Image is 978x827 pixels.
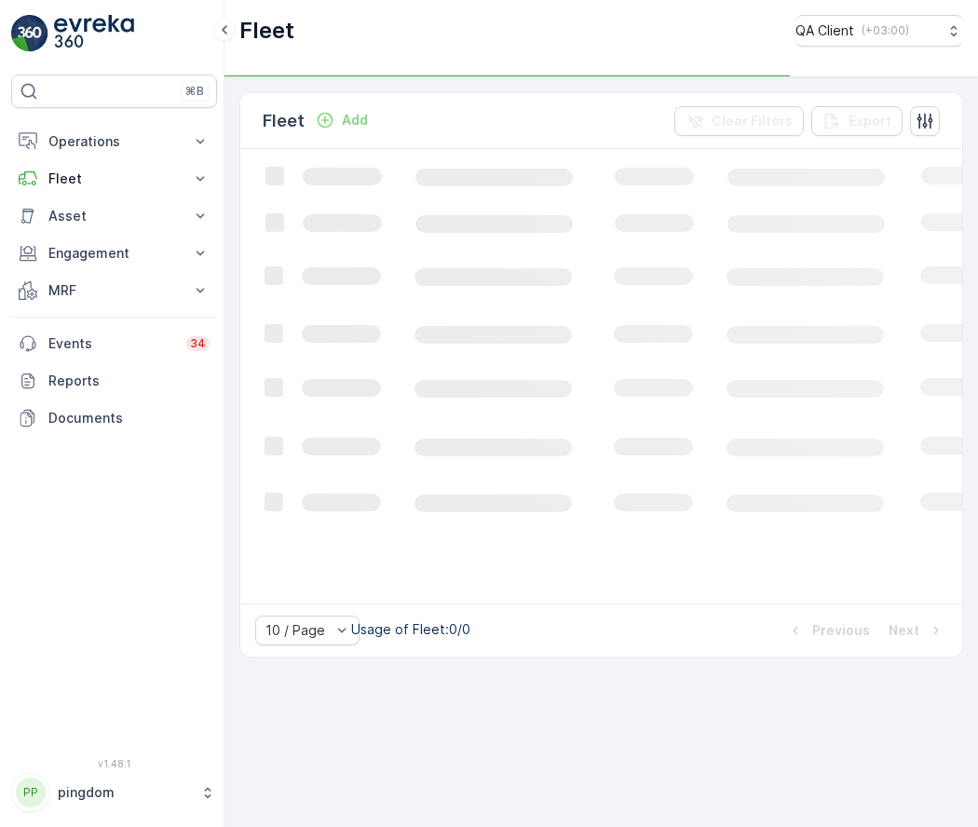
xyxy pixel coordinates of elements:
[811,106,903,136] button: Export
[11,773,217,812] button: PPpingdom
[48,244,180,263] p: Engagement
[812,621,870,640] p: Previous
[849,112,891,130] p: Export
[48,372,210,390] p: Reports
[48,409,210,427] p: Documents
[263,108,305,134] p: Fleet
[11,325,217,362] a: Events34
[11,160,217,197] button: Fleet
[351,620,470,639] p: Usage of Fleet : 0/0
[889,621,919,640] p: Next
[48,132,180,151] p: Operations
[674,106,804,136] button: Clear Filters
[54,15,134,52] img: logo_light-DOdMpM7g.png
[712,112,793,130] p: Clear Filters
[795,21,854,40] p: QA Client
[58,783,191,802] p: pingdom
[48,169,180,188] p: Fleet
[11,235,217,272] button: Engagement
[11,197,217,235] button: Asset
[11,15,48,52] img: logo
[185,84,204,99] p: ⌘B
[11,400,217,437] a: Documents
[11,272,217,309] button: MRF
[11,362,217,400] a: Reports
[862,23,909,38] p: ( +03:00 )
[887,619,947,642] button: Next
[48,334,175,353] p: Events
[342,111,368,129] p: Add
[11,123,217,160] button: Operations
[48,281,180,300] p: MRF
[308,109,375,131] button: Add
[48,207,180,225] p: Asset
[784,619,872,642] button: Previous
[11,758,217,769] span: v 1.48.1
[795,15,963,47] button: QA Client(+03:00)
[190,336,206,351] p: 34
[16,778,46,807] div: PP
[239,16,294,46] p: Fleet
